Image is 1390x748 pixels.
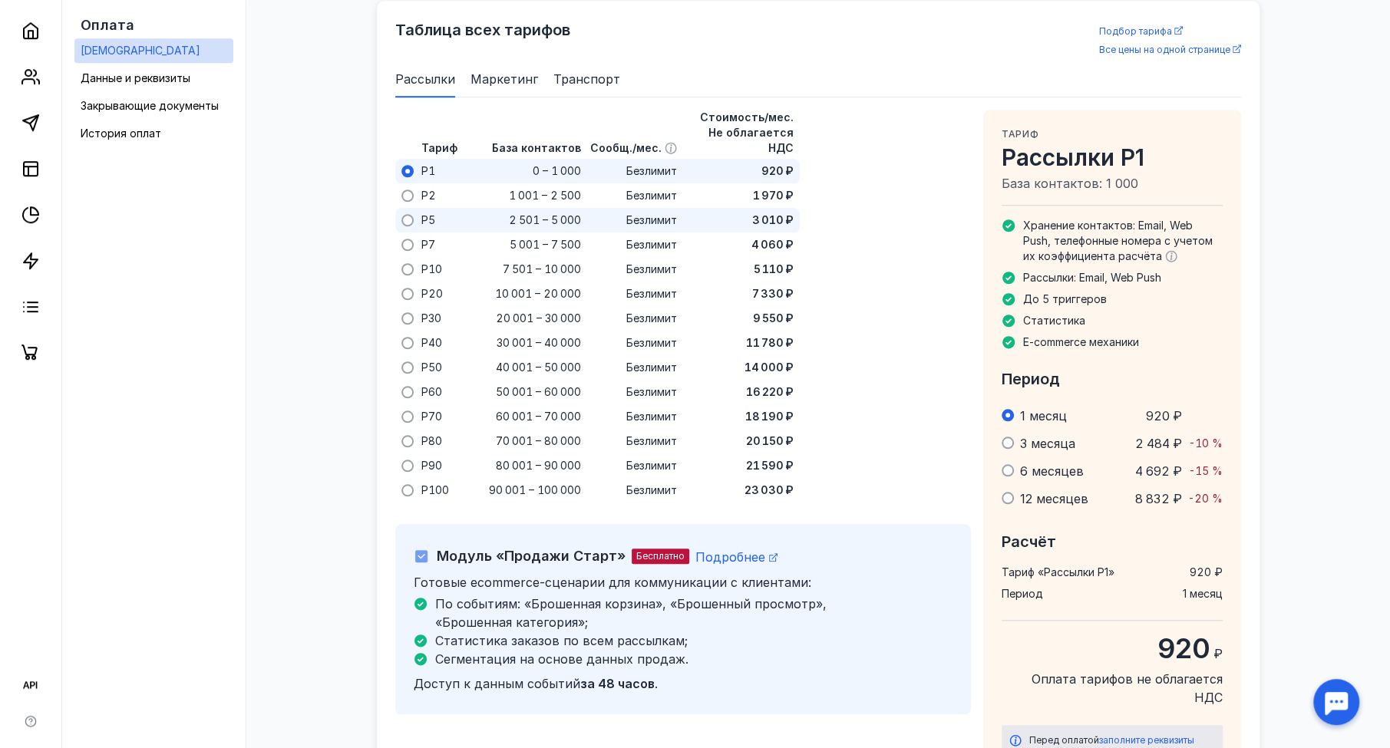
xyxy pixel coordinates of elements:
[421,163,435,179] span: P1
[496,384,581,400] span: 50 001 – 60 000
[470,70,538,88] span: Маркетинг
[1020,436,1075,451] span: 3 месяца
[421,360,442,375] span: P50
[746,384,794,400] span: 16 220 ₽
[1023,314,1085,327] span: Статистика
[753,188,794,203] span: 1 970 ₽
[492,141,581,154] span: База контактов
[746,433,794,449] span: 20 150 ₽
[74,94,233,118] a: Закрывающие документы
[421,483,449,498] span: P100
[1135,491,1182,506] span: 8 832 ₽
[1023,335,1139,348] span: E-commerce механики
[1189,437,1223,450] span: -10 %
[1135,463,1182,479] span: 4 692 ₽
[421,433,442,449] span: P80
[437,548,626,564] span: Модуль «Продажи Старт»
[626,483,677,498] span: Безлимит
[421,141,457,154] span: Тариф
[1002,174,1223,193] span: База контактов: 1 000
[74,38,233,63] a: [DEMOGRAPHIC_DATA]
[1023,292,1107,305] span: До 5 триггеров
[495,286,581,302] span: 10 001 – 20 000
[395,21,570,39] span: Таблица всех тарифов
[626,213,677,228] span: Безлимит
[414,575,811,590] span: Готовые ecommerce-сценарии для коммуникации с клиентами:
[1190,565,1223,580] span: 920 ₽
[636,550,685,562] span: Бесплатно
[81,44,200,57] span: [DEMOGRAPHIC_DATA]
[1099,734,1194,746] span: заполните реквизиты
[1146,408,1182,423] span: 920 ₽
[509,188,581,203] span: 1 001 – 2 500
[1189,464,1223,477] span: -15 %
[1002,128,1038,140] span: Тариф
[1002,586,1043,601] span: Период
[421,262,442,277] span: P10
[1020,408,1067,423] span: 1 месяц
[1099,44,1230,55] span: Все цены на одной странице
[81,71,190,84] span: Данные и реквизиты
[74,121,233,146] a: История оплат
[626,311,677,326] span: Безлимит
[421,335,442,351] span: P40
[421,286,443,302] span: P20
[752,286,794,302] span: 7 330 ₽
[81,99,219,112] span: Закрывающие документы
[745,360,794,375] span: 14 000 ₽
[761,163,794,179] span: 920 ₽
[489,483,581,498] span: 90 001 – 100 000
[509,213,581,228] span: 2 501 – 5 000
[510,237,581,252] span: 5 001 – 7 500
[1099,42,1241,58] a: Все цены на одной странице
[421,458,442,473] span: P90
[533,163,581,179] span: 0 – 1 000
[496,409,581,424] span: 60 001 – 70 000
[745,483,794,498] span: 23 030 ₽
[1099,25,1172,37] span: Подбор тарифа
[1002,670,1223,707] span: Оплата тарифов не облагается НДС
[421,213,435,228] span: P5
[1002,532,1056,551] span: Расчёт
[421,384,442,400] span: P60
[626,458,677,473] span: Безлимит
[1002,565,1114,580] span: Тариф « Рассылки P1 »
[626,360,677,375] span: Безлимит
[553,70,620,88] span: Транспорт
[695,549,765,565] span: Подробнее
[496,311,581,326] span: 20 001 – 30 000
[1002,143,1223,171] span: Рассылки P1
[1188,492,1223,505] span: -20 %
[497,335,581,351] span: 30 001 – 40 000
[751,237,794,252] span: 4 060 ₽
[752,213,794,228] span: 3 010 ₽
[421,311,441,326] span: P30
[626,262,677,277] span: Безлимит
[421,409,442,424] span: P70
[1099,733,1194,748] button: заполните реквизиты
[626,433,677,449] span: Безлимит
[626,188,677,203] span: Безлимит
[1020,491,1088,506] span: 12 месяцев
[496,360,581,375] span: 40 001 – 50 000
[421,237,435,252] span: P7
[1183,586,1223,601] span: 1 месяц
[626,237,677,252] span: Безлимит
[1213,646,1223,661] span: ₽
[626,286,677,302] span: Безлимит
[626,163,677,179] span: Безлимит
[503,262,581,277] span: 7 501 – 10 000
[746,458,794,473] span: 21 590 ₽
[435,633,688,648] span: Статистика заказов по всем рассылкам;
[695,549,778,565] a: Подробнее
[81,127,161,140] span: История оплат
[435,651,688,667] span: Сегментация на основе данных продаж.
[626,335,677,351] span: Безлимит
[1099,24,1241,39] a: Подбор тарифа
[1023,219,1213,262] span: Хранение контактов: Email, Web Push, телефонные номера с учетом их коэффициента расчёта
[626,409,677,424] span: Безлимит
[435,596,827,630] span: По событиям: «Брошенная корзина», «Брошенный просмотр», «Брошенная категория»;
[421,188,436,203] span: P2
[496,458,581,473] span: 80 001 – 90 000
[590,141,662,154] span: Сообщ./мес.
